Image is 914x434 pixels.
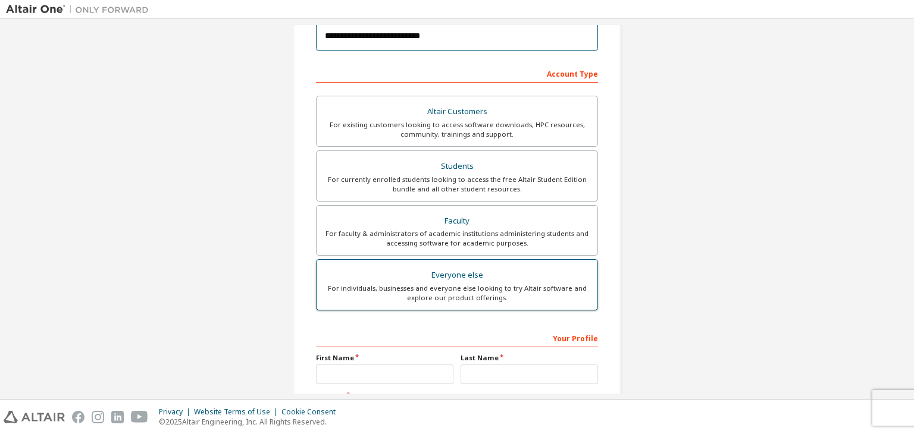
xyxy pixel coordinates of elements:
div: For individuals, businesses and everyone else looking to try Altair software and explore our prod... [324,284,590,303]
img: youtube.svg [131,411,148,423]
div: Altair Customers [324,103,590,120]
label: Last Name [461,353,598,363]
div: For faculty & administrators of academic institutions administering students and accessing softwa... [324,229,590,248]
img: instagram.svg [92,411,104,423]
div: Your Profile [316,328,598,347]
div: Account Type [316,64,598,83]
div: For existing customers looking to access software downloads, HPC resources, community, trainings ... [324,120,590,139]
div: For currently enrolled students looking to access the free Altair Student Edition bundle and all ... [324,175,590,194]
div: Students [324,158,590,175]
img: facebook.svg [72,411,84,423]
div: Faculty [324,213,590,229]
label: First Name [316,353,453,363]
div: Cookie Consent [281,407,343,417]
div: Website Terms of Use [194,407,281,417]
label: Job Title [316,391,598,401]
img: linkedin.svg [111,411,124,423]
p: © 2025 Altair Engineering, Inc. All Rights Reserved. [159,417,343,427]
div: Privacy [159,407,194,417]
img: altair_logo.svg [4,411,65,423]
div: Everyone else [324,267,590,284]
img: Altair One [6,4,155,15]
